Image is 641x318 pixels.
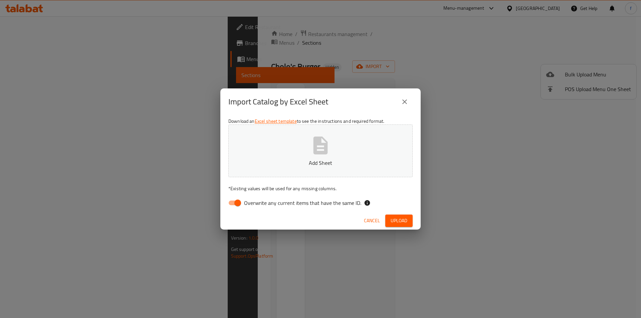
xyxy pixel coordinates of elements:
div: Download an to see the instructions and required format. [220,115,421,212]
button: Upload [385,215,413,227]
h2: Import Catalog by Excel Sheet [228,96,328,107]
button: close [397,94,413,110]
span: Cancel [364,217,380,225]
button: Add Sheet [228,124,413,177]
p: Add Sheet [239,159,402,167]
svg: If the overwrite option isn't selected, then the items that match an existing ID will be ignored ... [364,200,371,206]
span: Upload [391,217,407,225]
a: Excel sheet template [255,117,297,125]
button: Cancel [361,215,383,227]
span: Overwrite any current items that have the same ID. [244,199,361,207]
p: Existing values will be used for any missing columns. [228,185,413,192]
